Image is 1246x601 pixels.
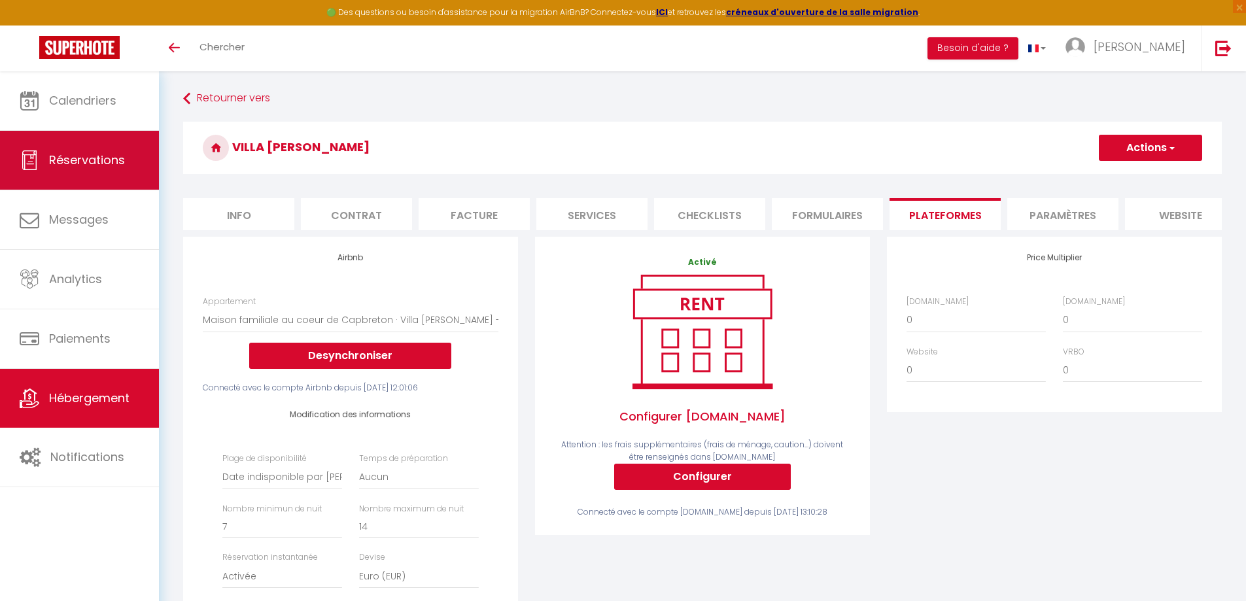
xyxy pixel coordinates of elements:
[907,253,1202,262] h4: Price Multiplier
[203,253,498,262] h4: Airbnb
[1125,198,1236,230] li: website
[359,551,385,564] label: Devise
[907,296,969,308] label: [DOMAIN_NAME]
[907,346,938,358] label: Website
[1063,296,1125,308] label: [DOMAIN_NAME]
[359,453,448,465] label: Temps de préparation
[222,410,479,419] h4: Modification des informations
[359,503,464,515] label: Nombre maximum de nuit
[1215,40,1232,56] img: logout
[222,551,318,564] label: Réservation instantanée
[614,464,791,490] button: Configurer
[555,394,850,439] span: Configurer [DOMAIN_NAME]
[49,330,111,347] span: Paiements
[301,198,412,230] li: Contrat
[190,26,254,71] a: Chercher
[555,256,850,269] p: Activé
[49,271,102,287] span: Analytics
[249,343,451,369] button: Desynchroniser
[1007,198,1118,230] li: Paramètres
[10,5,50,44] button: Ouvrir le widget de chat LiveChat
[50,449,124,465] span: Notifications
[1094,39,1185,55] span: [PERSON_NAME]
[222,503,322,515] label: Nombre minimun de nuit
[772,198,883,230] li: Formulaires
[1099,135,1202,161] button: Actions
[726,7,918,18] a: créneaux d'ouverture de la salle migration
[1056,26,1202,71] a: ... [PERSON_NAME]
[183,122,1222,174] h3: Villa [PERSON_NAME]
[656,7,668,18] a: ICI
[183,87,1222,111] a: Retourner vers
[49,152,125,168] span: Réservations
[183,198,294,230] li: Info
[555,506,850,519] div: Connecté avec le compte [DOMAIN_NAME] depuis [DATE] 13:10:28
[927,37,1018,60] button: Besoin d'aide ?
[49,390,130,406] span: Hébergement
[222,453,307,465] label: Plage de disponibilité
[1190,542,1236,591] iframe: Chat
[39,36,120,59] img: Super Booking
[654,198,765,230] li: Checklists
[536,198,648,230] li: Services
[419,198,530,230] li: Facture
[49,92,116,109] span: Calendriers
[49,211,109,228] span: Messages
[1065,37,1085,57] img: ...
[203,382,498,394] div: Connecté avec le compte Airbnb depuis [DATE] 12:01:06
[619,269,786,394] img: rent.png
[561,439,843,462] span: Attention : les frais supplémentaires (frais de ménage, caution...) doivent être renseignés dans ...
[203,296,256,308] label: Appartement
[890,198,1001,230] li: Plateformes
[1063,346,1084,358] label: VRBO
[199,40,245,54] span: Chercher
